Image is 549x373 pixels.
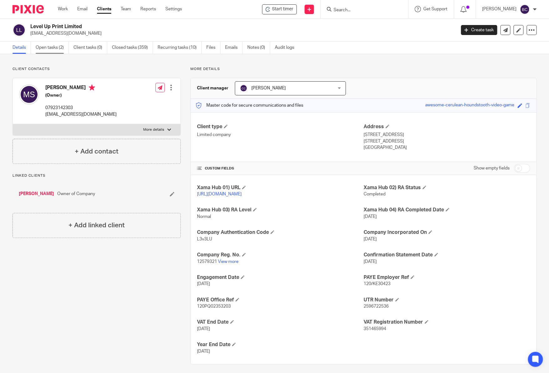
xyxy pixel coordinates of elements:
p: [PERSON_NAME] [482,6,516,12]
span: 12579321 [197,260,217,264]
div: awesome-cerulean-houndstooth-video-game [425,102,514,109]
span: [DATE] [364,260,377,264]
h2: Level Up Print Limited [30,23,367,30]
a: Notes (0) [247,42,270,54]
span: 120PQ02353203 [197,304,231,309]
span: L3v3LU [197,237,212,241]
h4: + Add linked client [68,220,125,230]
span: 120/KE30423 [364,282,390,286]
p: 07923142303 [45,105,117,111]
a: [PERSON_NAME] [19,191,54,197]
span: Normal [197,214,211,219]
a: View more [218,260,239,264]
a: Create task [461,25,497,35]
a: Email [77,6,88,12]
h4: Xama Hub 01) URL [197,184,363,191]
a: Closed tasks (359) [112,42,153,54]
span: Completed [364,192,385,196]
h4: Xama Hub 04) RA Completed Date [364,207,530,213]
label: Show empty fields [474,165,510,171]
span: [DATE] [197,327,210,331]
h4: PAYE Employer Ref [364,274,530,281]
h4: Address [364,123,530,130]
h4: VAT End Date [197,319,363,325]
span: [DATE] [364,214,377,219]
a: Details [13,42,31,54]
p: [EMAIL_ADDRESS][DOMAIN_NAME] [45,111,117,118]
p: Linked clients [13,173,181,178]
h4: Company Reg. No. [197,252,363,258]
span: 351465994 [364,327,386,331]
img: svg%3E [19,84,39,104]
p: [STREET_ADDRESS] [364,132,530,138]
h4: Client type [197,123,363,130]
a: Emails [225,42,243,54]
a: Settings [165,6,182,12]
a: Audit logs [275,42,299,54]
span: [DATE] [364,237,377,241]
p: More details [190,67,536,72]
h4: UTR Number [364,297,530,303]
h4: Xama Hub 03) RA Level [197,207,363,213]
h4: Confirmation Statement Date [364,252,530,258]
h4: VAT Registration Number [364,319,530,325]
img: Pixie [13,5,44,13]
h4: CUSTOM FIELDS [197,166,363,171]
input: Search [333,8,389,13]
span: [DATE] [197,349,210,354]
h4: + Add contact [75,147,118,156]
h4: Company Authentication Code [197,229,363,236]
a: Client tasks (0) [73,42,107,54]
p: Master code for secure communications and files [195,102,303,108]
p: Client contacts [13,67,181,72]
a: Team [121,6,131,12]
span: Get Support [423,7,447,11]
img: svg%3E [240,84,247,92]
h3: Client manager [197,85,229,91]
span: Start timer [272,6,293,13]
div: Level Up Print Limited [262,4,297,14]
h4: Company Incorporated On [364,229,530,236]
a: Clients [97,6,111,12]
a: Files [206,42,220,54]
span: 2596722536 [364,304,389,309]
a: Recurring tasks (10) [158,42,202,54]
p: Limited company [197,132,363,138]
p: [STREET_ADDRESS] [364,138,530,144]
span: [PERSON_NAME] [251,86,286,90]
a: Reports [140,6,156,12]
a: Work [58,6,68,12]
p: More details [143,127,164,132]
h4: Xama Hub 02) RA Status [364,184,530,191]
span: Owner of Company [57,191,95,197]
img: svg%3E [520,4,530,14]
h4: Year End Date [197,341,363,348]
a: Open tasks (2) [36,42,69,54]
img: svg%3E [13,23,26,37]
h4: PAYE Office Ref [197,297,363,303]
h5: (Owner) [45,92,117,98]
h4: [PERSON_NAME] [45,84,117,92]
p: [GEOGRAPHIC_DATA] [364,144,530,151]
p: [EMAIL_ADDRESS][DOMAIN_NAME] [30,30,451,37]
span: [DATE] [197,282,210,286]
i: Primary [89,84,95,91]
h4: Engagement Date [197,274,363,281]
a: [URL][DOMAIN_NAME] [197,192,242,196]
